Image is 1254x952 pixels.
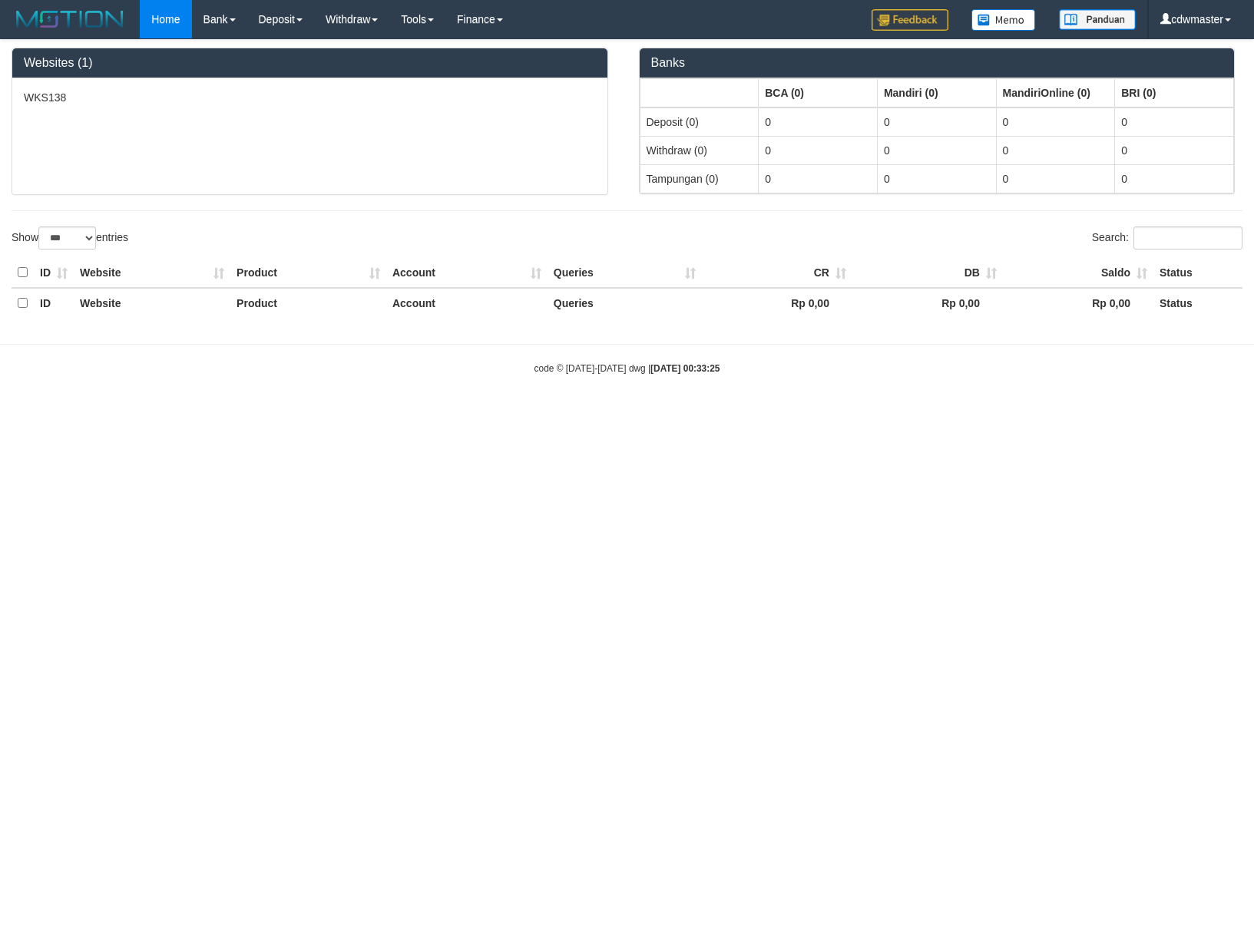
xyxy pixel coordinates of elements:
th: Status [1153,258,1242,288]
strong: [DATE] 00:33:25 [650,363,720,374]
th: Group: activate to sort column ascending [759,78,878,107]
th: Group: activate to sort column ascending [996,78,1115,107]
td: 0 [996,136,1115,164]
th: Website [74,258,230,288]
th: Product [230,288,386,318]
th: ID [34,258,74,288]
td: 0 [996,107,1115,137]
th: Queries [548,288,702,318]
td: Deposit (0) [640,107,759,137]
td: Tampungan (0) [640,164,759,193]
th: Group: activate to sort column ascending [1115,78,1234,107]
th: ID [34,288,74,318]
th: Group: activate to sort column ascending [640,78,759,107]
th: Product [230,258,386,288]
h3: Banks [651,56,1223,70]
td: 0 [759,136,878,164]
td: 0 [877,136,996,164]
th: Account [386,288,548,318]
th: Status [1153,288,1242,318]
th: Queries [548,258,702,288]
label: Show entries [12,226,128,250]
h3: Websites (1) [24,56,596,70]
th: Account [386,258,548,288]
small: code © [DATE]-[DATE] dwg | [534,363,720,374]
img: Button%20Memo.svg [971,9,1036,31]
td: 0 [877,107,996,137]
img: panduan.png [1059,9,1136,30]
label: Search: [1092,226,1242,250]
th: Website [74,288,230,318]
td: 0 [1115,136,1234,164]
img: MOTION_logo.png [12,8,128,31]
th: DB [852,258,1003,288]
td: 0 [877,164,996,193]
th: Rp 0,00 [852,288,1003,318]
td: 0 [996,164,1115,193]
td: 0 [759,107,878,137]
td: 0 [1115,107,1234,137]
td: 0 [759,164,878,193]
th: Saldo [1003,258,1153,288]
th: CR [702,258,852,288]
th: Group: activate to sort column ascending [877,78,996,107]
th: Rp 0,00 [702,288,852,318]
input: Search: [1133,226,1242,250]
p: WKS138 [24,90,596,105]
img: Feedback.jpg [872,9,948,31]
select: Showentries [38,226,96,250]
td: Withdraw (0) [640,136,759,164]
td: 0 [1115,164,1234,193]
th: Rp 0,00 [1003,288,1153,318]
